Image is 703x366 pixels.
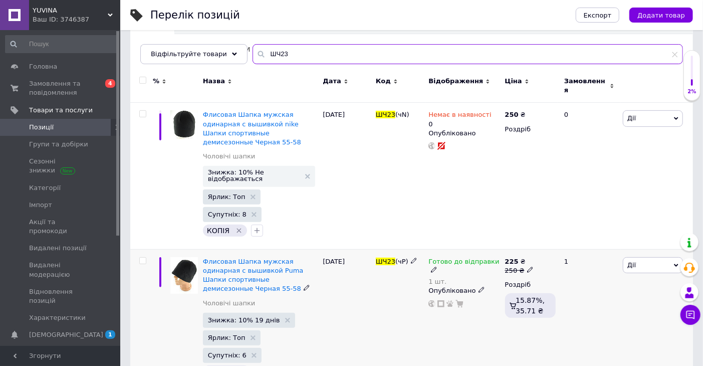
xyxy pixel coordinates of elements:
span: Книги [226,45,251,54]
div: Ваш ID: 3746387 [33,15,120,24]
span: Акції та промокоди [29,218,93,236]
img: Флисовая Шапка мужская одинарная с вышивкой nike Шапки спортивные демисезонные Черная 55-58 [170,110,198,139]
div: Опубліковано [428,286,500,295]
div: Роздріб [505,125,556,134]
a: Флисовая Шапка мужская одинарная с вышивкой Puma Шапки спортивные демисезонные Черная 55-58 [203,258,304,293]
span: Характеристики [29,313,86,322]
span: Назва [203,77,225,86]
input: Пошук по назві позиції, артикулу і пошуковим запитам [253,44,683,64]
button: Додати товар [629,8,693,23]
a: Чоловічі шапки [203,299,256,308]
span: Дата [323,77,341,86]
span: Позиції [29,123,54,132]
span: Немає в наявності [428,111,491,121]
span: Ярлик: Топ [208,334,246,341]
div: 0 [428,110,491,128]
span: Ціна [505,77,522,86]
div: ₴ [505,257,534,266]
b: 250 [505,111,519,118]
div: 0 [558,103,620,250]
div: [DATE] [320,103,373,250]
span: Відновлення позицій [29,287,93,305]
span: Дії [627,114,636,122]
div: 2% [684,88,700,95]
span: Головна [29,62,57,71]
span: Дії [627,261,636,269]
svg: Видалити мітку [235,227,243,235]
button: Чат з покупцем [680,305,700,325]
span: ШЧ23 [376,111,395,118]
span: Супутніх: 6 [208,352,247,358]
span: Видалені позиції [29,244,87,253]
div: Перелік позицій [150,10,240,21]
span: Експорт [584,12,612,19]
span: [DEMOGRAPHIC_DATA] [29,330,103,339]
span: Готово до відправки [428,258,499,268]
span: Сезонні знижки [29,157,93,175]
a: Чоловічі шапки [203,152,256,161]
span: % [153,77,159,86]
span: 15.87%, 35.71 ₴ [516,296,545,314]
span: Знижка: 10% 19 днів [208,317,280,323]
a: Флисовая Шапка мужская одинарная с вышивкой nike Шапки спортивные демисезонные Черная 55-58 [203,111,301,146]
span: YUVINA [33,6,108,15]
span: Товари та послуги [29,106,93,115]
span: Знижка: 10% Не відображається [208,169,300,182]
img: Флисовая Шапка мужская одинарная с вышивкой Puma Шапки спортивные демисезонные Черная 55-58 [170,257,198,294]
span: Відображення [428,77,483,86]
button: Експорт [576,8,620,23]
span: Групи та добірки [29,140,88,149]
span: Замовлення та повідомлення [29,79,93,97]
div: ₴ [505,110,526,119]
span: (чР) [395,258,408,265]
span: Код [376,77,391,86]
span: 4 [105,79,115,88]
span: Додати товар [637,12,685,19]
span: Ярлик: Топ [208,194,246,200]
div: 1 шт. [428,278,500,285]
b: 225 [505,258,519,265]
div: 250 ₴ [505,266,534,275]
span: Категорії [29,184,61,193]
span: (чN) [395,111,409,118]
span: Відфільтруйте товари [151,50,227,58]
div: Опубліковано [428,129,500,138]
span: ШЧ23 [376,258,395,265]
span: 1 [105,330,115,339]
input: Пошук [5,35,118,53]
span: Замовлення [564,77,607,95]
span: Интересности [140,45,196,54]
span: Видалені модерацією [29,261,93,279]
span: Супутніх: 8 [208,211,247,218]
span: КОПІЯ [207,227,229,235]
div: Роздріб [505,280,556,289]
span: Імпорт [29,201,52,210]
